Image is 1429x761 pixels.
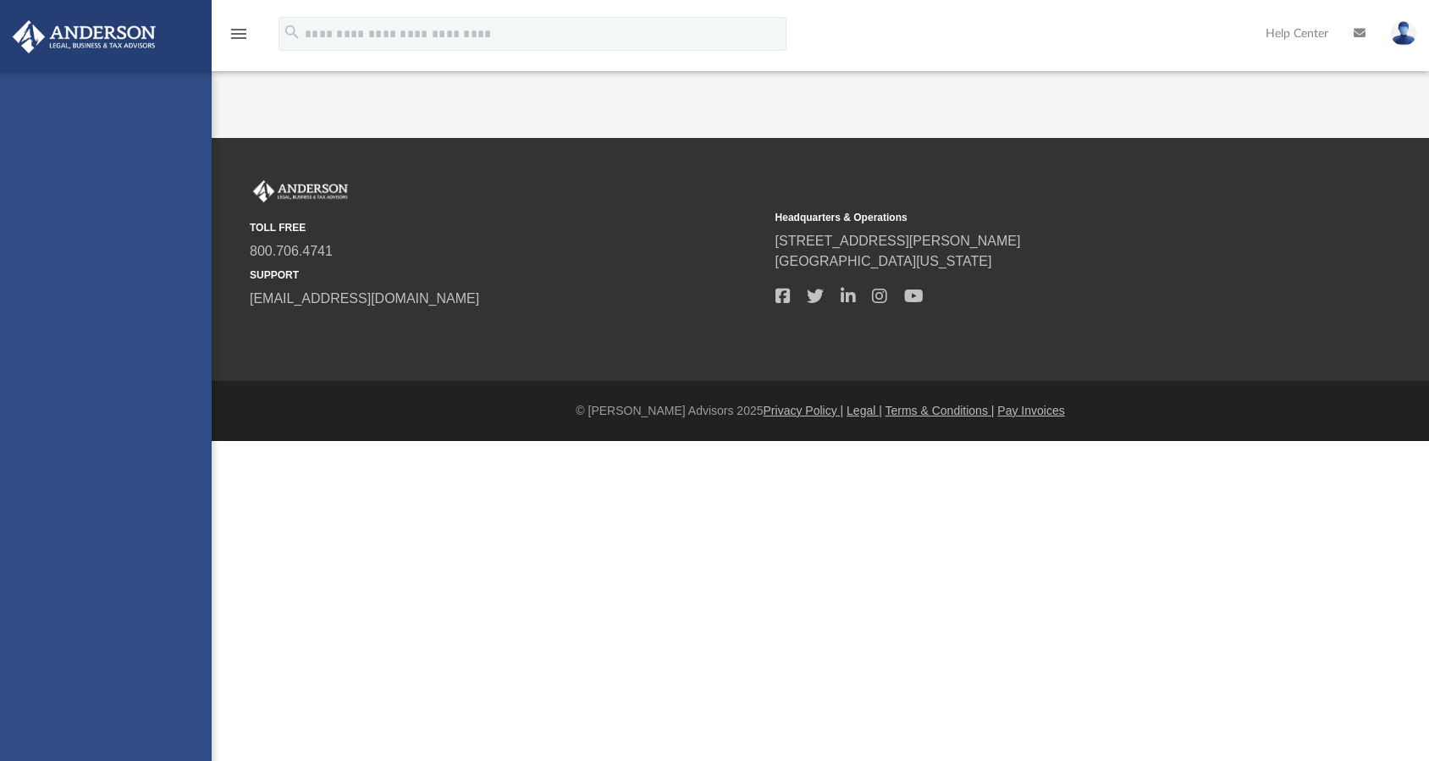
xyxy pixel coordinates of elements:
[283,23,301,41] i: search
[8,20,161,53] img: Anderson Advisors Platinum Portal
[250,291,479,306] a: [EMAIL_ADDRESS][DOMAIN_NAME]
[775,210,1289,225] small: Headquarters & Operations
[847,404,882,417] a: Legal |
[775,254,992,268] a: [GEOGRAPHIC_DATA][US_STATE]
[764,404,844,417] a: Privacy Policy |
[250,267,764,283] small: SUPPORT
[229,24,249,44] i: menu
[250,244,333,258] a: 800.706.4741
[250,180,351,202] img: Anderson Advisors Platinum Portal
[886,404,995,417] a: Terms & Conditions |
[250,220,764,235] small: TOLL FREE
[775,234,1021,248] a: [STREET_ADDRESS][PERSON_NAME]
[1391,21,1416,46] img: User Pic
[229,32,249,44] a: menu
[212,402,1429,420] div: © [PERSON_NAME] Advisors 2025
[997,404,1064,417] a: Pay Invoices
